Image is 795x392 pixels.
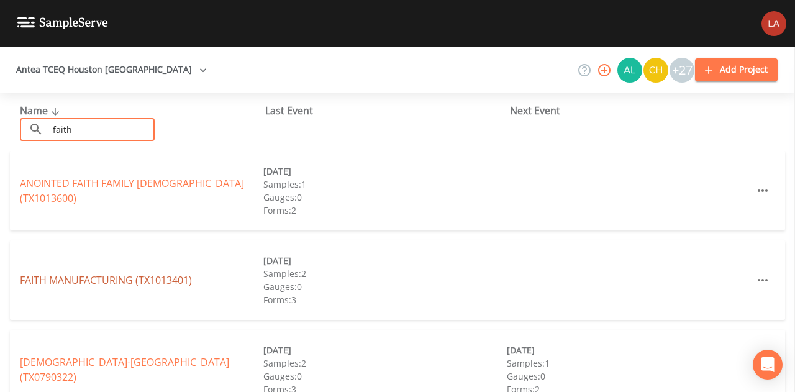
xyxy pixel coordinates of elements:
a: FAITH MANUFACTURING (TX1013401) [20,273,192,287]
div: Open Intercom Messenger [753,350,783,380]
div: Forms: 2 [263,204,507,217]
div: Next Event [510,103,755,118]
div: Samples: 1 [263,178,507,191]
input: Search Projects [48,118,155,141]
div: Gauges: 0 [507,370,750,383]
div: Samples: 2 [263,357,507,370]
img: c74b8b8b1c7a9d34f67c5e0ca157ed15 [643,58,668,83]
button: Antea TCEQ Houston [GEOGRAPHIC_DATA] [11,58,212,81]
div: Samples: 1 [507,357,750,370]
div: [DATE] [263,344,507,357]
img: 30a13df2a12044f58df5f6b7fda61338 [617,58,642,83]
div: [DATE] [507,344,750,357]
a: ANOINTED FAITH FAMILY [DEMOGRAPHIC_DATA] (TX1013600) [20,176,244,205]
div: Gauges: 0 [263,370,507,383]
div: Charles Medina [643,58,669,83]
button: Add Project [695,58,778,81]
img: cf6e799eed601856facf0d2563d1856d [761,11,786,36]
div: [DATE] [263,254,507,267]
span: Name [20,104,63,117]
div: Alaina Hahn [617,58,643,83]
img: logo [17,17,108,29]
div: Gauges: 0 [263,191,507,204]
div: Samples: 2 [263,267,507,280]
div: Gauges: 0 [263,280,507,293]
div: [DATE] [263,165,507,178]
a: [DEMOGRAPHIC_DATA]-[GEOGRAPHIC_DATA] (TX0790322) [20,355,229,384]
div: Forms: 3 [263,293,507,306]
div: +27 [670,58,694,83]
div: Last Event [265,103,511,118]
